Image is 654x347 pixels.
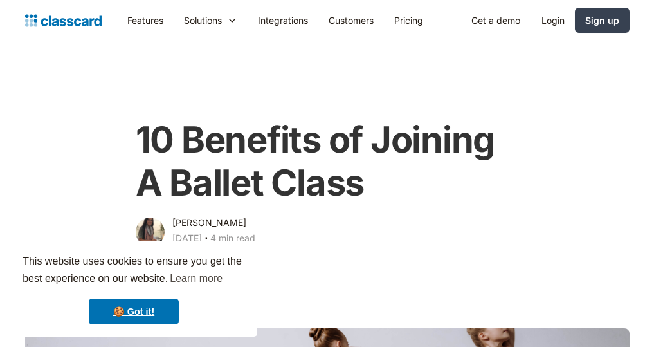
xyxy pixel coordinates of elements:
div: cookieconsent [10,241,257,337]
a: dismiss cookie message [89,299,179,324]
a: home [25,12,102,30]
a: Get a demo [461,6,531,35]
a: Integrations [248,6,318,35]
a: Features [117,6,174,35]
span: This website uses cookies to ensure you get the best experience on our website. [23,254,245,288]
a: learn more about cookies [168,269,224,288]
a: Customers [318,6,384,35]
div: ‧ [202,230,210,249]
div: [DATE] [172,230,202,246]
div: 4 min read [210,230,255,246]
a: Login [531,6,575,35]
a: Pricing [384,6,433,35]
h1: 10 Benefits of Joining A Ballet Class [136,118,519,205]
div: Sign up [585,14,619,27]
div: [PERSON_NAME] [172,215,246,230]
div: Solutions [184,14,222,27]
div: Solutions [174,6,248,35]
a: Sign up [575,8,630,33]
